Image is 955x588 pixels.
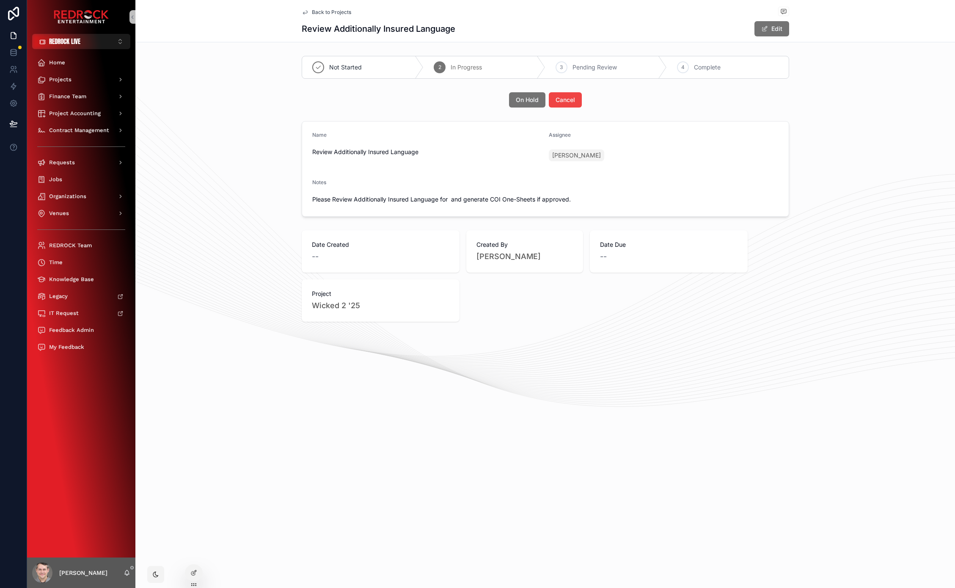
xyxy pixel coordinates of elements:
span: Date Created [312,240,449,249]
a: My Feedback [32,340,130,355]
span: Feedback Admin [49,327,94,334]
span: 3 [560,64,563,71]
span: Assignee [549,132,571,138]
button: Edit [754,21,789,36]
span: Created By [476,240,573,249]
span: Not Started [329,63,362,72]
a: Feedback Admin [32,323,130,338]
div: scrollable content [27,49,135,366]
span: Requests [49,159,75,166]
span: Please Review Additionally Insured Language for and generate COI One-Sheets if approved. [312,195,779,204]
span: Legacy [49,293,68,300]
span: Name [312,132,327,138]
a: Requests [32,155,130,170]
button: Cancel [549,92,582,108]
span: Cancel [556,96,575,104]
a: Legacy [32,289,130,304]
p: [PERSON_NAME] [59,569,107,577]
span: [PERSON_NAME] [552,151,601,160]
span: Organizations [49,193,86,200]
a: Knowledge Base [32,272,130,287]
a: Finance Team [32,89,130,104]
span: Venues [49,210,69,217]
span: My Feedback [49,344,84,351]
a: Project Accounting [32,106,130,121]
button: Select Button [32,34,130,49]
a: Time [32,255,130,270]
span: On Hold [516,96,539,104]
span: 2 [438,64,441,71]
span: Projects [49,76,72,83]
a: Organizations [32,189,130,204]
span: Complete [694,63,721,72]
span: Knowledge Base [49,276,94,283]
span: Jobs [49,176,62,183]
a: Back to Projects [302,9,351,16]
span: Time [49,259,63,266]
span: Home [49,59,65,66]
a: REDROCK Team [32,238,130,253]
span: In Progress [451,63,482,72]
a: Home [32,55,130,70]
span: Project Accounting [49,110,101,117]
span: Date Due [600,240,738,249]
h1: Review Additionally Insured Language [302,23,455,35]
span: Project [312,290,449,298]
span: Notes [312,179,326,185]
span: Finance Team [49,93,86,100]
span: REDROCK LIVE [49,37,80,46]
a: Wicked 2 '25 [312,300,360,312]
button: On Hold [509,92,545,108]
a: Projects [32,72,130,87]
a: Contract Management [32,123,130,138]
span: Back to Projects [312,9,351,16]
a: [PERSON_NAME] [549,149,604,161]
span: 4 [681,64,685,71]
span: Review Additionally Insured Language [312,148,542,156]
a: Jobs [32,172,130,187]
a: Venues [32,206,130,221]
span: Contract Management [49,127,109,134]
a: [PERSON_NAME] [476,251,541,262]
span: -- [312,251,319,262]
span: Pending Review [572,63,617,72]
img: App logo [54,10,109,24]
span: IT Request [49,310,79,317]
span: REDROCK Team [49,242,92,249]
a: IT Request [32,306,130,321]
span: -- [600,251,607,262]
